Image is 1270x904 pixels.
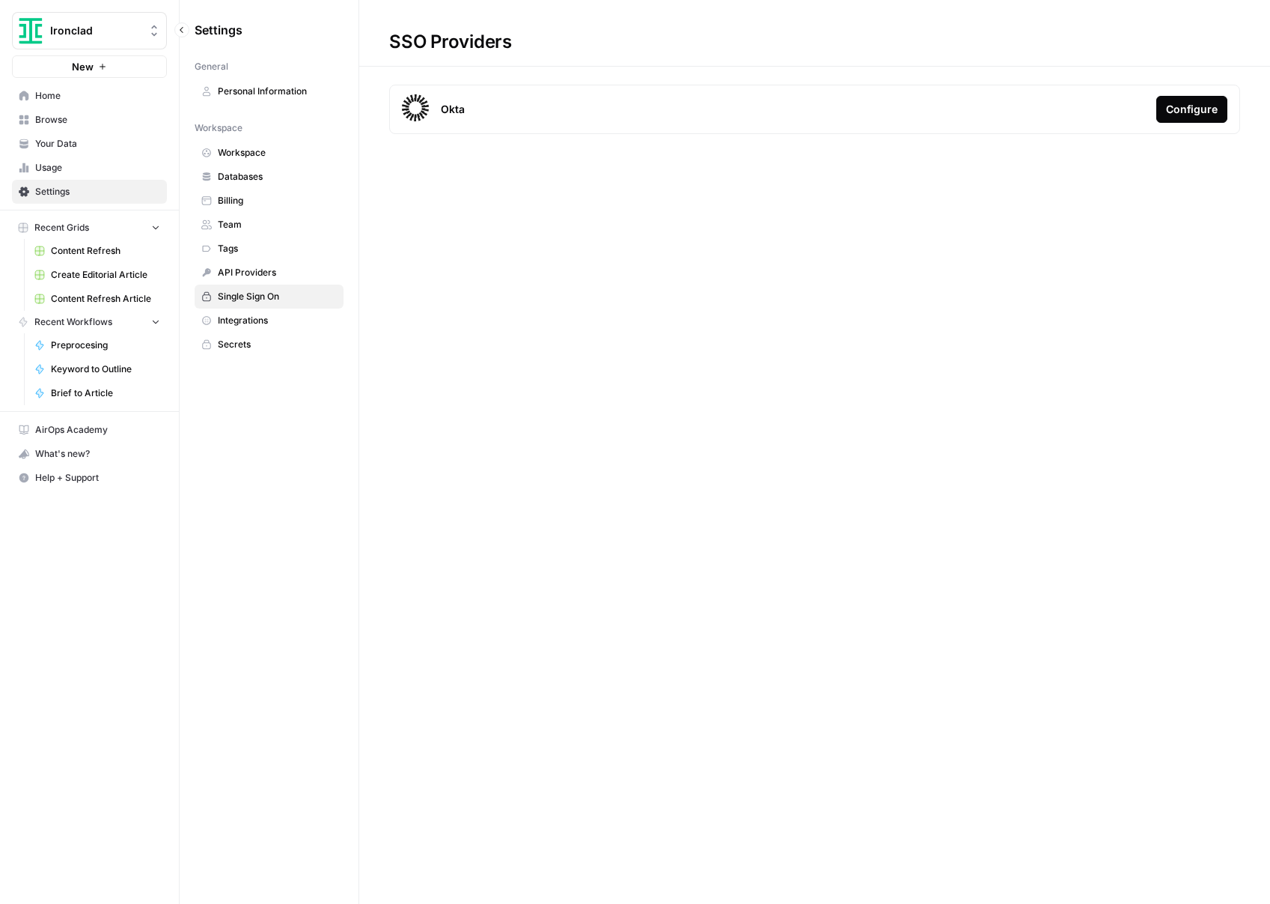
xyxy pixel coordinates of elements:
[1166,102,1218,117] div: Configure
[195,261,344,285] a: API Providers
[12,156,167,180] a: Usage
[218,290,337,303] span: Single Sign On
[218,146,337,160] span: Workspace
[28,357,167,381] a: Keyword to Outline
[218,266,337,279] span: API Providers
[51,268,160,282] span: Create Editorial Article
[35,113,160,127] span: Browse
[35,161,160,175] span: Usage
[218,85,337,98] span: Personal Information
[12,132,167,156] a: Your Data
[17,17,44,44] img: Ironclad Logo
[359,30,542,54] div: SSO Providers
[72,59,94,74] span: New
[12,466,167,490] button: Help + Support
[1156,96,1227,123] button: Configure
[195,21,242,39] span: Settings
[13,443,166,465] div: What's new?
[28,287,167,311] a: Content Refresh Article
[34,315,112,329] span: Recent Workflows
[51,339,160,352] span: Preprocesing
[12,311,167,333] button: Recent Workflows
[51,292,160,306] span: Content Refresh Article
[12,216,167,239] button: Recent Grids
[28,239,167,263] a: Content Refresh
[195,165,344,189] a: Databases
[195,213,344,237] a: Team
[35,471,160,485] span: Help + Support
[51,386,160,400] span: Brief to Article
[195,333,344,357] a: Secrets
[218,170,337,183] span: Databases
[12,108,167,132] a: Browse
[195,121,242,135] span: Workspace
[195,79,344,103] a: Personal Information
[35,185,160,198] span: Settings
[195,237,344,261] a: Tags
[195,141,344,165] a: Workspace
[35,423,160,437] span: AirOps Academy
[218,218,337,231] span: Team
[218,242,337,255] span: Tags
[218,338,337,351] span: Secrets
[195,309,344,333] a: Integrations
[12,418,167,442] a: AirOps Academy
[12,442,167,466] button: What's new?
[51,362,160,376] span: Keyword to Outline
[12,12,167,49] button: Workspace: Ironclad
[195,285,344,309] a: Single Sign On
[195,60,228,73] span: General
[218,314,337,327] span: Integrations
[50,23,141,38] span: Ironclad
[12,55,167,78] button: New
[441,102,465,117] span: Okta
[28,381,167,405] a: Brief to Article
[34,221,89,234] span: Recent Grids
[51,244,160,258] span: Content Refresh
[12,180,167,204] a: Settings
[28,333,167,357] a: Preprocesing
[218,194,337,207] span: Billing
[12,84,167,108] a: Home
[28,263,167,287] a: Create Editorial Article
[35,89,160,103] span: Home
[195,189,344,213] a: Billing
[35,137,160,151] span: Your Data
